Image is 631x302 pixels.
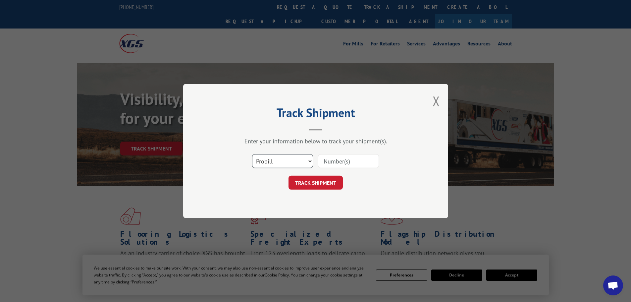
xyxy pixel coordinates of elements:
[603,275,623,295] div: Open chat
[216,108,415,121] h2: Track Shipment
[216,137,415,145] div: Enter your information below to track your shipment(s).
[289,176,343,190] button: TRACK SHIPMENT
[433,92,440,110] button: Close modal
[318,154,379,168] input: Number(s)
